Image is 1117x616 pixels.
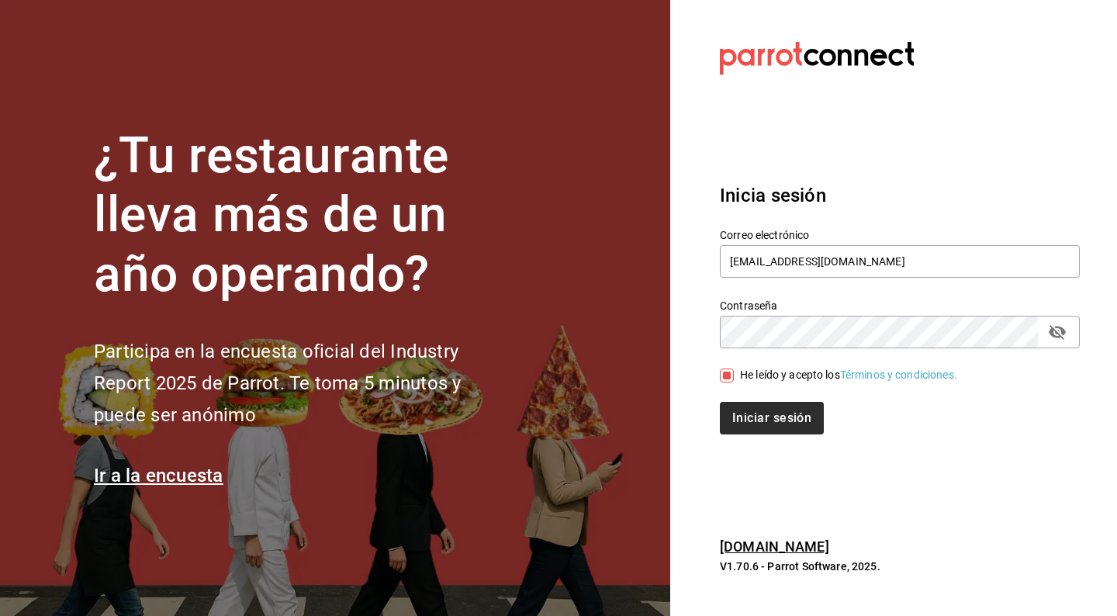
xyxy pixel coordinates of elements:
[720,538,829,555] a: [DOMAIN_NAME]
[720,229,1080,240] label: Correo electrónico
[94,126,513,305] h1: ¿Tu restaurante lleva más de un año operando?
[740,367,957,383] div: He leído y acepto los
[840,369,957,381] a: Términos y condiciones.
[94,465,223,486] a: Ir a la encuesta
[1044,319,1070,345] button: passwordField
[720,245,1080,278] input: Ingresa tu correo electrónico
[720,182,1080,209] h3: Inicia sesión
[720,299,1080,310] label: Contraseña
[720,402,824,434] button: Iniciar sesión
[720,559,1080,574] p: V1.70.6 - Parrot Software, 2025.
[94,336,513,431] h2: Participa en la encuesta oficial del Industry Report 2025 de Parrot. Te toma 5 minutos y puede se...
